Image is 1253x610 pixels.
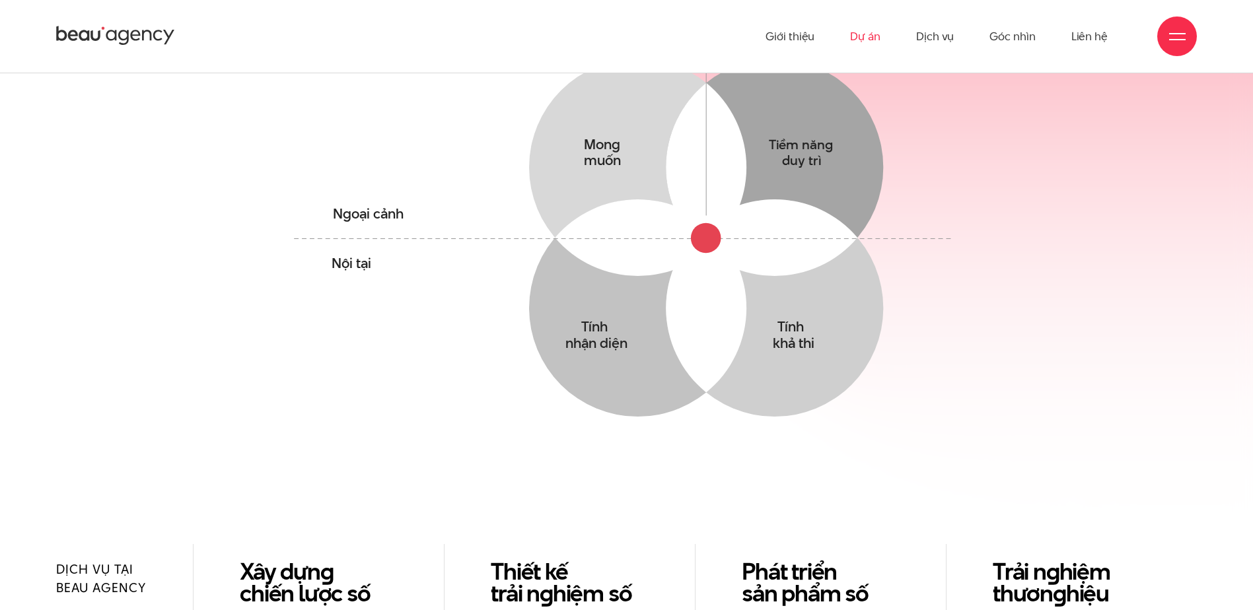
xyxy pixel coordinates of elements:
a: Phát triểnsản phẩm số [742,560,900,604]
en: g [1053,577,1066,609]
a: Trải nghiệmthươnghiệu [993,560,1151,604]
a: Xây dựng chiến lược số [240,560,398,604]
en: g [1046,555,1059,588]
tspan: Nội tại [332,254,371,273]
h2: Dịch vụ tại Beau Agency [56,560,166,597]
en: g [540,577,553,609]
en: g [320,555,334,588]
a: Thiết kếtrải nghiệm số [491,560,649,604]
tspan: Ngoại cảnh [333,204,404,223]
